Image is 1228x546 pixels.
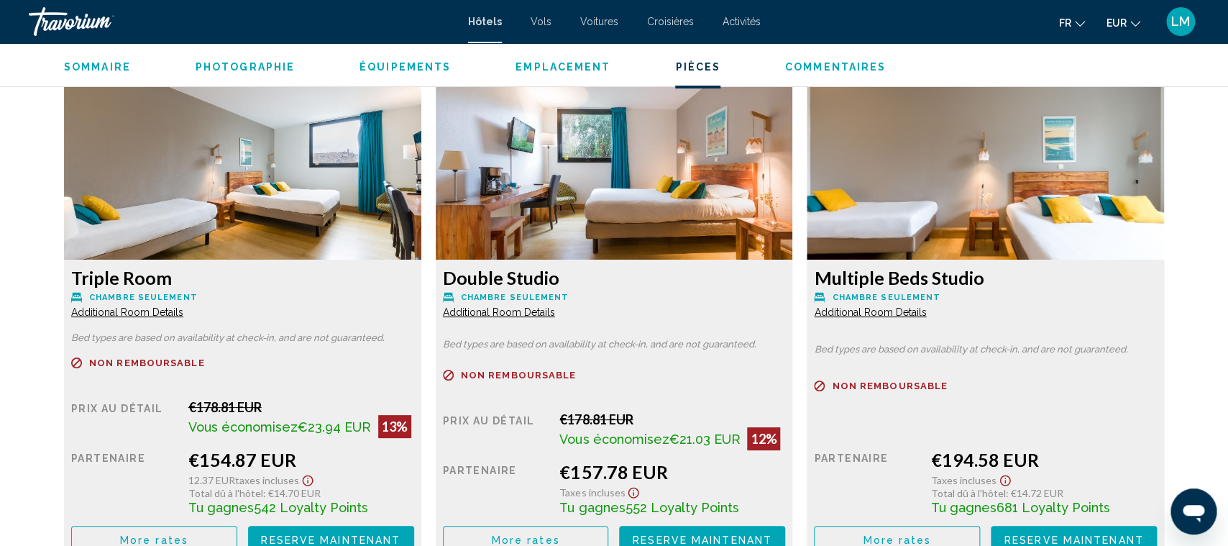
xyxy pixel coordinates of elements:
[254,500,368,515] span: 542 Loyalty Points
[443,306,555,318] span: Additional Room Details
[71,333,414,343] p: Bed types are based on availability at check-in, and are not guaranteed.
[647,16,694,27] a: Croisières
[443,411,549,450] div: Prix au détail
[196,61,295,73] span: Photographie
[996,470,1014,487] button: Show Taxes and Fees disclaimer
[931,487,1157,499] div: : €14.72 EUR
[723,16,761,27] a: Activités
[1059,17,1071,29] span: fr
[468,16,502,27] a: Hôtels
[580,16,618,27] a: Voitures
[443,340,786,350] p: Bed types are based on availability at check-in, and are not guaranteed.
[71,399,178,438] div: Prix au détail
[814,306,926,318] span: Additional Room Details
[559,461,785,483] div: €157.78 EUR
[931,500,996,515] span: Tu gagnes
[71,306,183,318] span: Additional Room Details
[785,61,886,73] span: Commentaires
[359,61,451,73] span: Équipements
[461,293,569,302] span: Chambre seulement
[832,381,948,391] span: Non remboursable
[235,474,299,486] span: Taxes incluses
[188,419,298,434] span: Vous économisez
[188,487,263,499] span: Total dû à l'hôtel
[559,411,785,427] div: €178.81 EUR
[1059,12,1085,33] button: Change language
[443,267,786,288] h3: Double Studio
[64,60,131,73] button: Sommaire
[89,293,198,302] span: Chambre seulement
[261,534,400,545] span: Reserve maintenant
[1171,14,1190,29] span: LM
[807,80,1164,260] img: 77afca69-6bdd-4a82-b987-8f18a92663b7.jpeg
[359,60,451,73] button: Équipements
[1106,17,1127,29] span: EUR
[188,399,414,415] div: €178.81 EUR
[298,419,371,434] span: €23.94 EUR
[814,345,1157,355] p: Bed types are based on availability at check-in, and are not guaranteed.
[669,432,740,447] span: €21.03 EUR
[1162,6,1199,37] button: User Menu
[531,16,551,27] a: Vols
[378,415,411,438] div: 13%
[188,474,235,486] span: 12.37 EUR
[436,80,793,260] img: 37ed229b-43b9-4ac6-be04-7a2d272e2d96.jpeg
[492,534,560,545] span: More rates
[633,534,772,545] span: Reserve maintenant
[814,267,1157,288] h3: Multiple Beds Studio
[559,432,669,447] span: Vous économisez
[64,61,131,73] span: Sommaire
[559,486,625,499] span: Taxes incluses
[188,500,254,515] span: Tu gagnes
[89,358,205,368] span: Non remboursable
[931,449,1157,470] div: €194.58 EUR
[516,60,610,73] button: Emplacement
[931,474,996,486] span: Taxes incluses
[71,449,178,515] div: Partenaire
[625,483,642,499] button: Show Taxes and Fees disclaimer
[814,449,920,515] div: Partenaire
[559,500,625,515] span: Tu gagnes
[747,427,780,450] div: 12%
[188,449,414,470] div: €154.87 EUR
[516,61,610,73] span: Emplacement
[1004,534,1144,545] span: Reserve maintenant
[64,80,421,260] img: f826c4f2-8684-4d5f-aca2-a6546d0fbc8a.jpeg
[785,60,886,73] button: Commentaires
[931,487,1006,499] span: Total dû à l'hôtel
[299,470,316,487] button: Show Taxes and Fees disclaimer
[863,534,931,545] span: More rates
[29,7,454,36] a: Travorium
[188,487,414,499] div: : €14.70 EUR
[71,267,414,288] h3: Triple Room
[996,500,1110,515] span: 681 Loyalty Points
[1170,488,1216,534] iframe: Bouton de lancement de la fenêtre de messagerie
[675,61,720,73] span: Pièces
[196,60,295,73] button: Photographie
[461,370,577,380] span: Non remboursable
[625,500,738,515] span: 552 Loyalty Points
[443,461,549,515] div: Partenaire
[832,293,940,302] span: Chambre seulement
[120,534,188,545] span: More rates
[675,60,720,73] button: Pièces
[1106,12,1140,33] button: Change currency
